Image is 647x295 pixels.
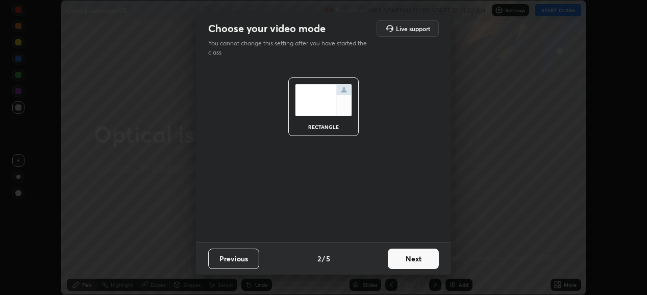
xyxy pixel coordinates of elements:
[295,84,352,116] img: normalScreenIcon.ae25ed63.svg
[388,249,439,269] button: Next
[396,25,430,32] h5: Live support
[317,253,321,264] h4: 2
[208,39,374,57] p: You cannot change this setting after you have started the class
[303,124,344,129] div: rectangle
[322,253,325,264] h4: /
[326,253,330,264] h4: 5
[208,249,259,269] button: Previous
[208,22,326,35] h2: Choose your video mode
